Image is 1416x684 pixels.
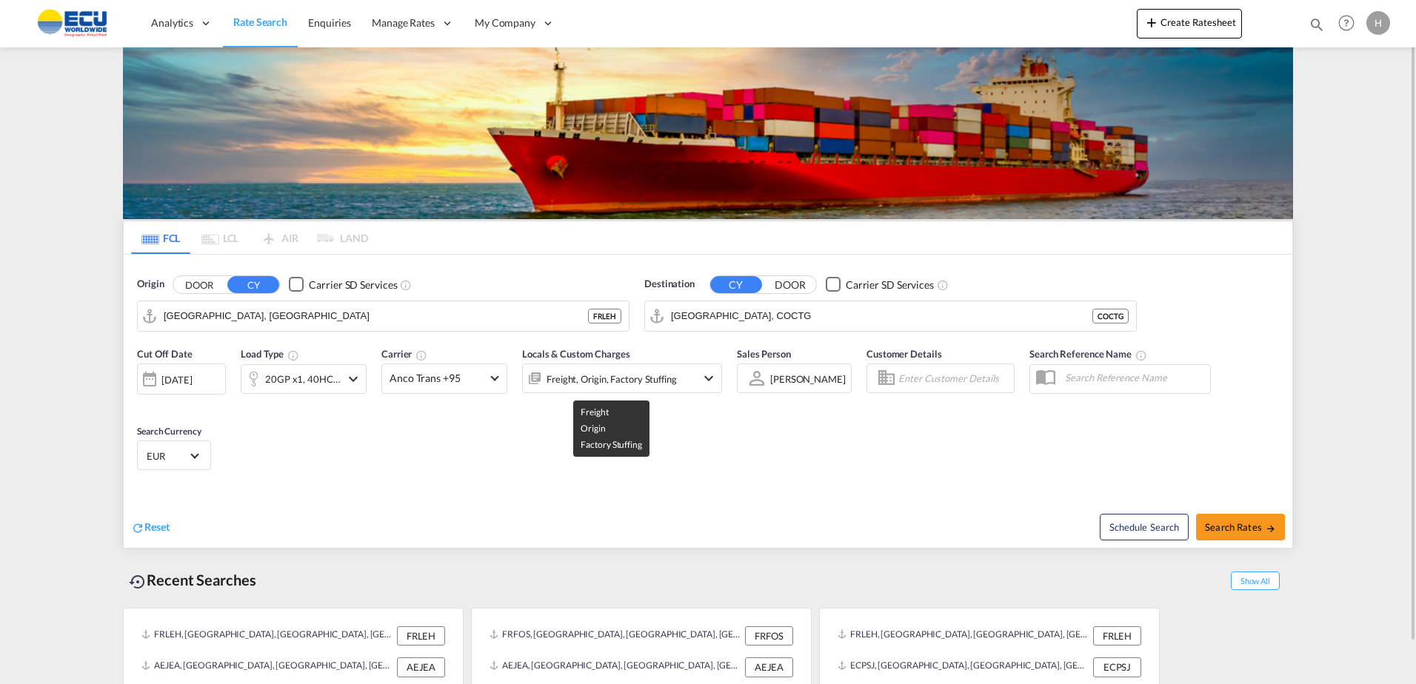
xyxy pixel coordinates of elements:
[22,7,122,40] img: 6cccb1402a9411edb762cf9624ab9cda.png
[1137,9,1242,38] button: icon-plus 400-fgCreate Ratesheet
[1334,10,1359,36] span: Help
[400,279,412,291] md-icon: Unchecked: Search for CY (Container Yard) services for all selected carriers.Checked : Search for...
[131,221,190,254] md-tab-item: FCL
[1135,349,1147,361] md-icon: Your search will be saved by the below given name
[137,426,201,437] span: Search Currency
[671,305,1092,327] input: Search by Port
[344,370,362,388] md-icon: icon-chevron-down
[937,279,949,291] md-icon: Unchecked: Search for CY (Container Yard) services for all selected carriers.Checked : Search for...
[397,626,445,646] div: FRLEH
[1266,523,1276,534] md-icon: icon-arrow-right
[137,363,226,395] div: [DATE]
[1309,16,1325,38] div: icon-magnify
[710,276,762,293] button: CY
[241,348,299,360] span: Load Type
[227,276,279,293] button: CY
[770,373,846,385] div: [PERSON_NAME]
[1309,16,1325,33] md-icon: icon-magnify
[522,348,630,360] span: Locals & Custom Charges
[1231,571,1280,590] span: Show All
[141,626,393,646] div: FRLEH, Le Havre, France, Western Europe, Europe
[372,16,435,30] span: Manage Rates
[588,309,621,323] div: FRLEH
[381,348,427,360] span: Carrier
[490,626,741,646] div: FRFOS, Fos-sur-Mer, France, Western Europe, Europe
[137,348,193,360] span: Cut Off Date
[289,277,397,292] md-checkbox: Checkbox No Ink
[137,393,148,413] md-datepicker: Select
[124,255,1292,548] div: Origin DOOR CY Checkbox No InkUnchecked: Search for CY (Container Yard) services for all selected...
[415,349,427,361] md-icon: The selected Trucker/Carrierwill be displayed in the rate results If the rates are from another f...
[129,573,147,591] md-icon: icon-backup-restore
[700,369,718,387] md-icon: icon-chevron-down
[141,657,393,677] div: AEJEA, Jebel Ali, United Arab Emirates, Middle East, Middle East
[1093,657,1141,677] div: ECPSJ
[838,657,1089,677] div: ECPSJ, Posorja, Ecuador, South America, Americas
[1029,348,1147,360] span: Search Reference Name
[123,47,1293,219] img: LCL+%26+FCL+BACKGROUND.png
[475,16,535,30] span: My Company
[131,521,144,534] md-icon: icon-refresh
[1334,10,1366,37] div: Help
[144,520,170,533] span: Reset
[737,348,791,360] span: Sales Person
[1058,366,1210,389] input: Search Reference Name
[645,301,1136,331] md-input-container: Cartagena, COCTG
[309,278,397,292] div: Carrier SD Services
[644,277,695,292] span: Destination
[1100,514,1189,540] button: Note: By default Schedule search will only considerorigin ports, destination ports and cut off da...
[1143,13,1160,31] md-icon: icon-plus 400-fg
[745,657,793,677] div: AEJEA
[1366,11,1390,35] div: H
[846,278,934,292] div: Carrier SD Services
[1093,626,1141,646] div: FRLEH
[898,367,1009,389] input: Enter Customer Details
[826,277,934,292] md-checkbox: Checkbox No Ink
[151,16,193,30] span: Analytics
[131,221,368,254] md-pagination-wrapper: Use the left and right arrow keys to navigate between tabs
[397,657,445,677] div: AEJEA
[241,364,367,394] div: 20GP x1 40HC x1icon-chevron-down
[1092,309,1129,323] div: COCTG
[138,301,629,331] md-input-container: Le Havre, FRLEH
[123,563,262,597] div: Recent Searches
[764,276,816,293] button: DOOR
[769,368,847,389] md-select: Sales Person: Hippolyte Sainton
[522,363,722,393] div: Freight Origin Factory Stuffingicon-chevron-down
[164,305,588,327] input: Search by Port
[745,626,793,646] div: FRFOS
[145,445,203,466] md-select: Select Currency: € EUREuro
[147,449,188,463] span: EUR
[390,371,486,386] span: Anco Trans +95
[173,276,225,293] button: DOOR
[490,657,741,677] div: AEJEA, Jebel Ali, United Arab Emirates, Middle East, Middle East
[161,373,192,386] div: [DATE]
[233,16,287,28] span: Rate Search
[547,369,677,389] div: Freight Origin Factory Stuffing
[287,349,299,361] md-icon: icon-information-outline
[1205,521,1276,533] span: Search Rates
[866,348,941,360] span: Customer Details
[581,406,641,450] span: Freight Origin Factory Stuffing
[1196,514,1285,540] button: Search Ratesicon-arrow-right
[265,369,341,389] div: 20GP x1 40HC x1
[137,277,164,292] span: Origin
[838,626,1089,646] div: FRLEH, Le Havre, France, Western Europe, Europe
[131,520,170,536] div: icon-refreshReset
[308,16,351,29] span: Enquiries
